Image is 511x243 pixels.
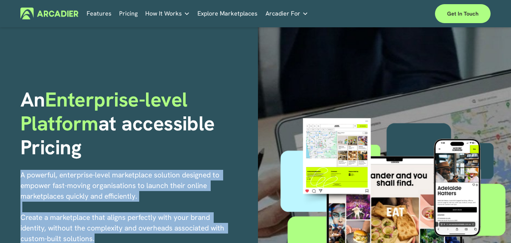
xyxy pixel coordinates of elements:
span: Enterprise-level Platform [20,86,193,136]
a: Get in touch [435,4,491,23]
a: folder dropdown [145,8,190,19]
a: folder dropdown [266,8,308,19]
iframe: Chat Widget [473,207,511,243]
span: How It Works [145,8,182,19]
span: Arcadier For [266,8,300,19]
img: Arcadier [20,8,78,19]
a: Features [87,8,112,19]
a: Pricing [119,8,138,19]
a: Explore Marketplaces [197,8,258,19]
h1: An at accessible Pricing [20,88,253,160]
